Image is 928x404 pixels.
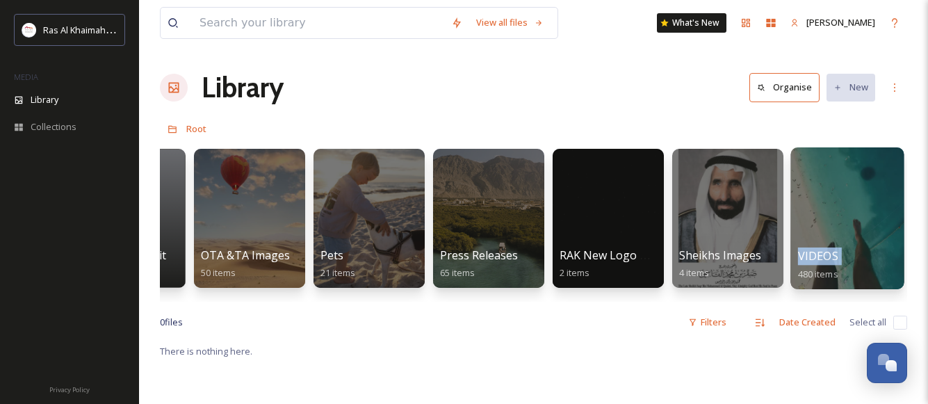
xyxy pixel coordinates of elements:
a: View all files [469,9,551,36]
span: Press Releases [440,248,518,263]
span: 65 items [440,266,475,279]
button: Open Chat [867,343,907,383]
a: [PERSON_NAME] [783,9,882,36]
a: RAK New Logo Animation2 items [560,249,693,279]
span: RAK New Logo Animation [560,248,693,263]
span: Privacy Policy [49,385,90,394]
span: Select all [849,316,886,329]
a: Press Releases65 items [440,249,518,279]
span: 4 items [679,266,709,279]
div: Date Created [772,309,842,336]
span: VIDEOS [798,248,838,264]
span: Library [31,93,58,106]
a: Library [202,67,284,108]
a: VIDEOS480 items [798,250,838,280]
input: Search your library [193,8,444,38]
span: Sheikhs Images [679,248,761,263]
a: OTA &TA Images50 items [201,249,290,279]
a: Root [186,120,206,137]
a: Sheikhs Images4 items [679,249,761,279]
img: Logo_RAKTDA_RGB-01.png [22,23,36,37]
button: New [827,74,875,101]
span: 480 items [798,267,838,280]
span: MEDIA [14,72,38,82]
a: What's New [657,13,726,33]
div: Filters [681,309,733,336]
span: 0 file s [160,316,183,329]
span: Pets [320,248,343,263]
span: Collections [31,120,76,134]
span: 50 items [201,266,236,279]
span: Root [186,122,206,135]
span: [PERSON_NAME] [806,16,875,29]
button: Organise [749,73,820,102]
span: 2 items [560,266,589,279]
a: Pets21 items [320,249,355,279]
span: 21 items [320,266,355,279]
a: Privacy Policy [49,380,90,397]
span: Ras Al Khaimah Tourism Development Authority [43,23,240,36]
span: There is nothing here. [160,345,252,357]
span: OTA &TA Images [201,248,290,263]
